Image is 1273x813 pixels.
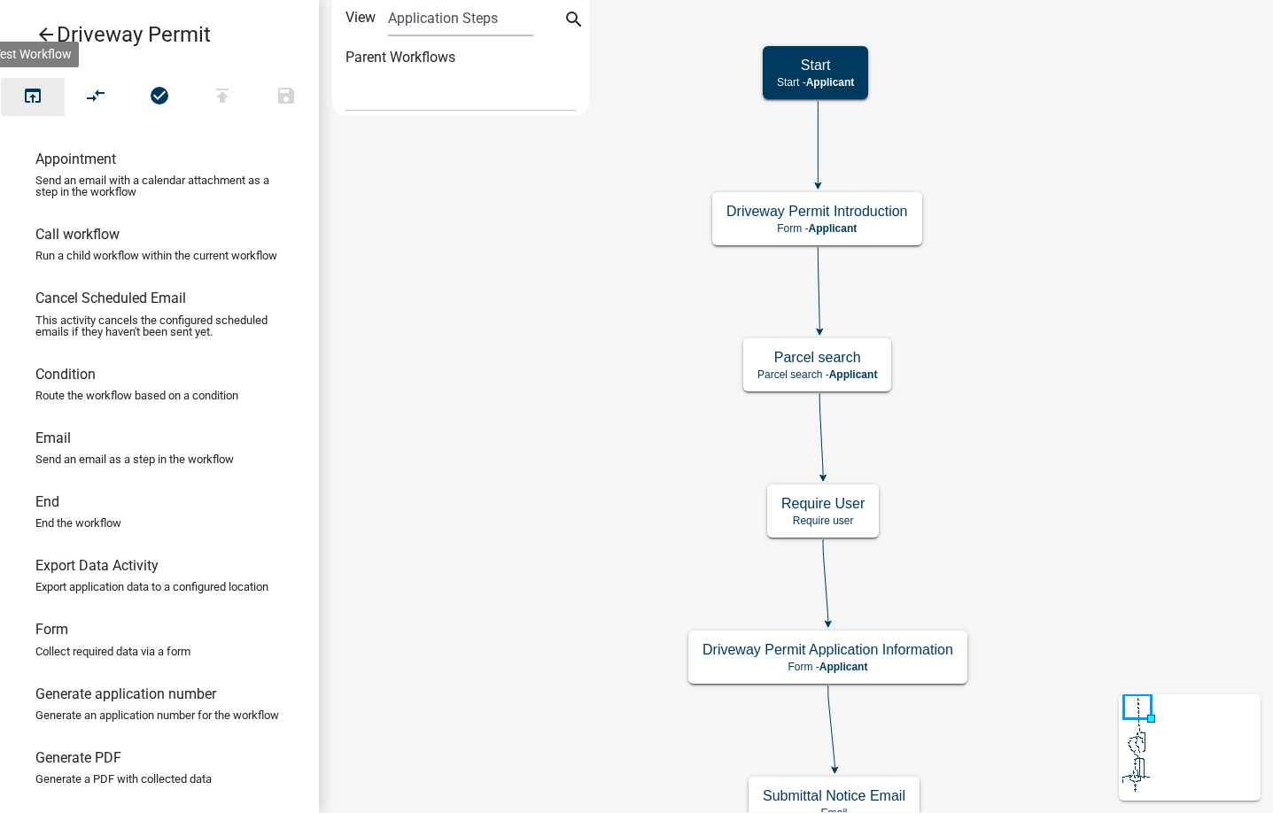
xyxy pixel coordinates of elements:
[128,78,191,116] button: No problems
[819,661,868,673] span: Applicant
[35,493,59,510] h6: End
[702,661,953,673] p: Form -
[809,222,858,235] span: Applicant
[35,366,96,383] h6: Condition
[1,78,318,120] div: Workflow actions
[345,40,455,75] label: Parent Workflows
[212,85,233,110] i: publish
[563,9,585,34] i: search
[35,557,159,574] h6: Export Data Activity
[781,495,865,512] h5: Require User
[1,78,65,116] button: Test Workflow
[781,515,865,527] p: Require user
[560,7,588,35] button: search
[777,76,854,89] p: Start -
[763,787,905,804] h5: Submittal Notice Email
[35,174,283,197] p: Send an email with a calendar attachment as a step in the workflow
[757,349,877,366] h5: Parcel search
[64,78,128,116] button: Auto Layout
[35,290,186,306] h6: Cancel Scheduled Email
[35,685,216,702] h6: Generate application number
[14,14,291,55] a: Driveway Permit
[35,24,57,49] i: arrow_back
[35,517,121,529] p: End the workflow
[86,85,107,110] i: compare_arrows
[35,581,268,592] p: Export application data to a configured location
[35,749,121,766] h6: Generate PDF
[35,226,120,243] h6: Call workflow
[22,85,43,110] i: open_in_browser
[726,222,908,235] p: Form -
[726,203,908,220] h5: Driveway Permit Introduction
[190,78,254,116] button: Publish
[149,85,170,110] i: check_circle
[35,453,234,465] p: Send an email as a step in the workflow
[35,314,283,337] p: This activity cancels the configured scheduled emails if they haven't been sent yet.
[829,368,878,381] span: Applicant
[35,151,116,167] h6: Appointment
[35,621,68,638] h6: Form
[254,78,318,116] button: Save
[35,773,212,785] p: Generate a PDF with collected data
[35,390,238,401] p: Route the workflow based on a condition
[806,76,855,89] span: Applicant
[702,641,953,658] h5: Driveway Permit Application Information
[35,430,71,446] h6: Email
[35,646,190,657] p: Collect required data via a form
[757,368,877,381] p: Parcel search -
[777,57,854,74] h5: Start
[35,250,277,261] p: Run a child workflow within the current workflow
[276,85,297,110] i: save
[35,709,279,721] p: Generate an application number for the workflow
